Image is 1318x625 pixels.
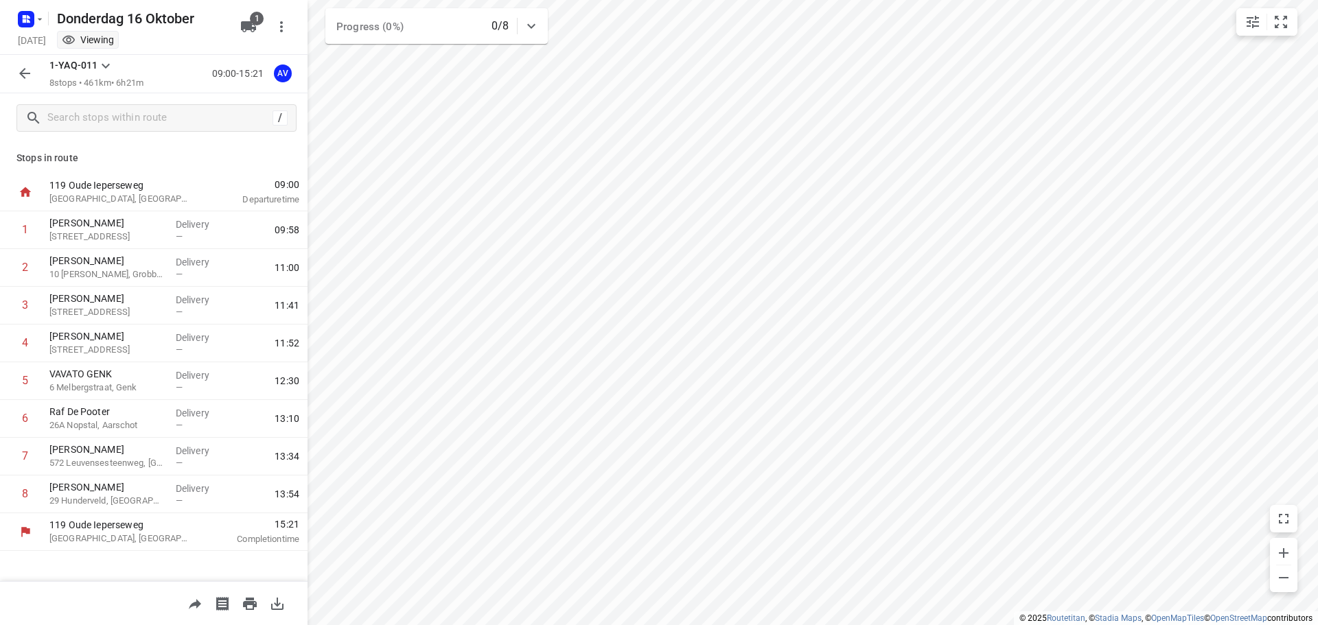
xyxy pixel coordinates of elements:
[492,18,509,34] p: 0/8
[49,58,97,73] p: 1-YAQ-011
[49,381,165,394] p: 6 Melbergstraat, Genk
[49,480,165,494] p: [PERSON_NAME]
[176,269,183,279] span: —
[176,382,183,392] span: —
[176,406,227,420] p: Delivery
[176,368,227,382] p: Delivery
[275,412,299,425] span: 13:10
[62,33,114,47] div: You are currently in view mode. To make any changes, go to edit project.
[1236,8,1297,36] div: small contained button group
[49,292,165,305] p: [PERSON_NAME]
[275,449,299,463] span: 13:34
[49,443,165,456] p: [PERSON_NAME]
[176,217,227,231] p: Delivery
[22,336,28,349] div: 4
[1267,8,1295,36] button: Fit zoom
[49,494,165,508] p: 29 Hunderveld, Kampenhout
[181,596,209,609] span: Share route
[49,405,165,418] p: Raf De Pooter
[49,77,143,90] p: 8 stops • 461km • 6h21m
[273,110,288,126] div: /
[176,495,183,506] span: —
[275,261,299,274] span: 11:00
[268,13,295,40] button: More
[22,487,28,500] div: 8
[1019,613,1313,623] li: © 2025 , © , © © contributors
[22,261,28,274] div: 2
[1095,613,1142,623] a: Stadia Maps
[49,456,165,470] p: 572 Leuvensesteenweg, Kortenberg
[49,305,165,319] p: [STREET_ADDRESS]
[49,254,165,268] p: [PERSON_NAME]
[176,307,183,317] span: —
[325,8,548,44] div: Progress (0%)0/8
[176,231,183,241] span: —
[176,331,227,344] p: Delivery
[275,487,299,501] span: 13:54
[275,336,299,350] span: 11:52
[1151,613,1204,623] a: OpenMapTiles
[250,12,264,25] span: 1
[47,108,273,129] input: Search stops within route
[22,298,28,311] div: 3
[22,449,28,462] div: 7
[176,293,227,307] p: Delivery
[49,518,192,532] p: 119 Oude Ieperseweg
[275,298,299,312] span: 11:41
[336,21,404,33] span: Progress (0%)
[49,178,192,192] p: 119 Oude Ieperseweg
[275,374,299,388] span: 12:30
[209,193,299,207] p: Departure time
[209,532,299,546] p: Completion time
[22,412,28,425] div: 6
[264,596,291,609] span: Download route
[22,374,28,387] div: 5
[235,13,262,40] button: 1
[212,67,269,81] p: 09:00-15:21
[1239,8,1267,36] button: Map settings
[1047,613,1085,623] a: Routetitan
[209,596,236,609] span: Print shipping labels
[209,178,299,191] span: 09:00
[49,532,192,545] p: [GEOGRAPHIC_DATA], [GEOGRAPHIC_DATA]
[176,482,227,495] p: Delivery
[176,255,227,269] p: Delivery
[269,67,297,80] span: Assigned to Axel Verzele
[275,223,299,237] span: 09:58
[49,230,165,244] p: [STREET_ADDRESS]
[49,418,165,432] p: 26A Nopstal, Aarschot
[49,192,192,206] p: [GEOGRAPHIC_DATA], [GEOGRAPHIC_DATA]
[176,420,183,430] span: —
[176,344,183,355] span: —
[176,444,227,458] p: Delivery
[16,151,291,165] p: Stops in route
[236,596,264,609] span: Print route
[176,458,183,468] span: —
[209,517,299,531] span: 15:21
[49,343,165,357] p: 10 Spinnewielstraat, Lommel
[49,329,165,343] p: [PERSON_NAME]
[49,268,165,281] p: 10 Quinten Matsyslaan, Grobbendonk
[22,223,28,236] div: 1
[49,216,165,230] p: [PERSON_NAME]
[1210,613,1267,623] a: OpenStreetMap
[49,367,165,381] p: VAVATO GENK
